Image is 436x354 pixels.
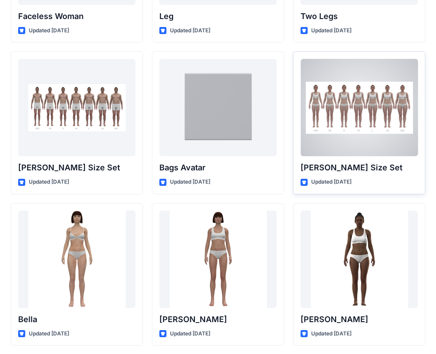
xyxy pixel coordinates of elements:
[159,211,277,308] a: Emma
[311,329,351,339] p: Updated [DATE]
[18,313,135,326] p: Bella
[18,59,135,156] a: Oliver Size Set
[301,59,418,156] a: Olivia Size Set
[29,26,69,35] p: Updated [DATE]
[159,10,277,23] p: Leg
[29,177,69,187] p: Updated [DATE]
[301,313,418,326] p: [PERSON_NAME]
[159,162,277,174] p: Bags Avatar
[170,26,210,35] p: Updated [DATE]
[170,177,210,187] p: Updated [DATE]
[18,211,135,308] a: Bella
[18,162,135,174] p: [PERSON_NAME] Size Set
[29,329,69,339] p: Updated [DATE]
[18,10,135,23] p: Faceless Woman
[159,59,277,156] a: Bags Avatar
[301,10,418,23] p: Two Legs
[311,26,351,35] p: Updated [DATE]
[311,177,351,187] p: Updated [DATE]
[170,329,210,339] p: Updated [DATE]
[301,211,418,308] a: Gabrielle
[159,313,277,326] p: [PERSON_NAME]
[301,162,418,174] p: [PERSON_NAME] Size Set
